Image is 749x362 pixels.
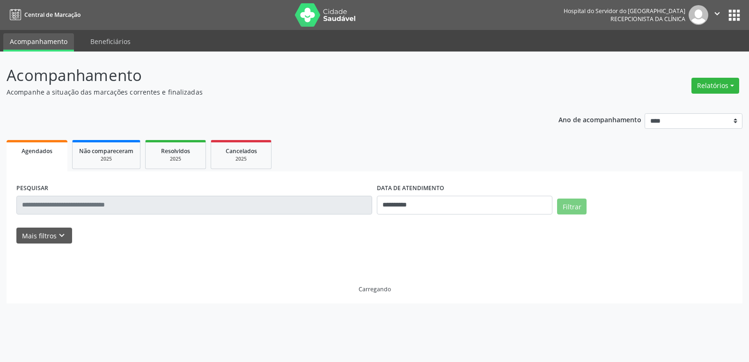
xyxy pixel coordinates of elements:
p: Acompanhamento [7,64,521,87]
a: Acompanhamento [3,33,74,52]
button: Filtrar [557,199,587,214]
span: Agendados [22,147,52,155]
div: 2025 [218,155,264,163]
button: apps [726,7,742,23]
div: 2025 [152,155,199,163]
a: Central de Marcação [7,7,81,22]
button: Relatórios [691,78,739,94]
i:  [712,8,722,19]
label: PESQUISAR [16,181,48,196]
div: 2025 [79,155,133,163]
button:  [708,5,726,25]
span: Recepcionista da clínica [610,15,685,23]
a: Beneficiários [84,33,137,50]
p: Acompanhe a situação das marcações correntes e finalizadas [7,87,521,97]
div: Hospital do Servidor do [GEOGRAPHIC_DATA] [564,7,685,15]
i: keyboard_arrow_down [57,230,67,241]
p: Ano de acompanhamento [558,113,641,125]
span: Cancelados [226,147,257,155]
label: DATA DE ATENDIMENTO [377,181,444,196]
span: Não compareceram [79,147,133,155]
img: img [689,5,708,25]
button: Mais filtroskeyboard_arrow_down [16,228,72,244]
span: Resolvidos [161,147,190,155]
span: Central de Marcação [24,11,81,19]
div: Carregando [359,285,391,293]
